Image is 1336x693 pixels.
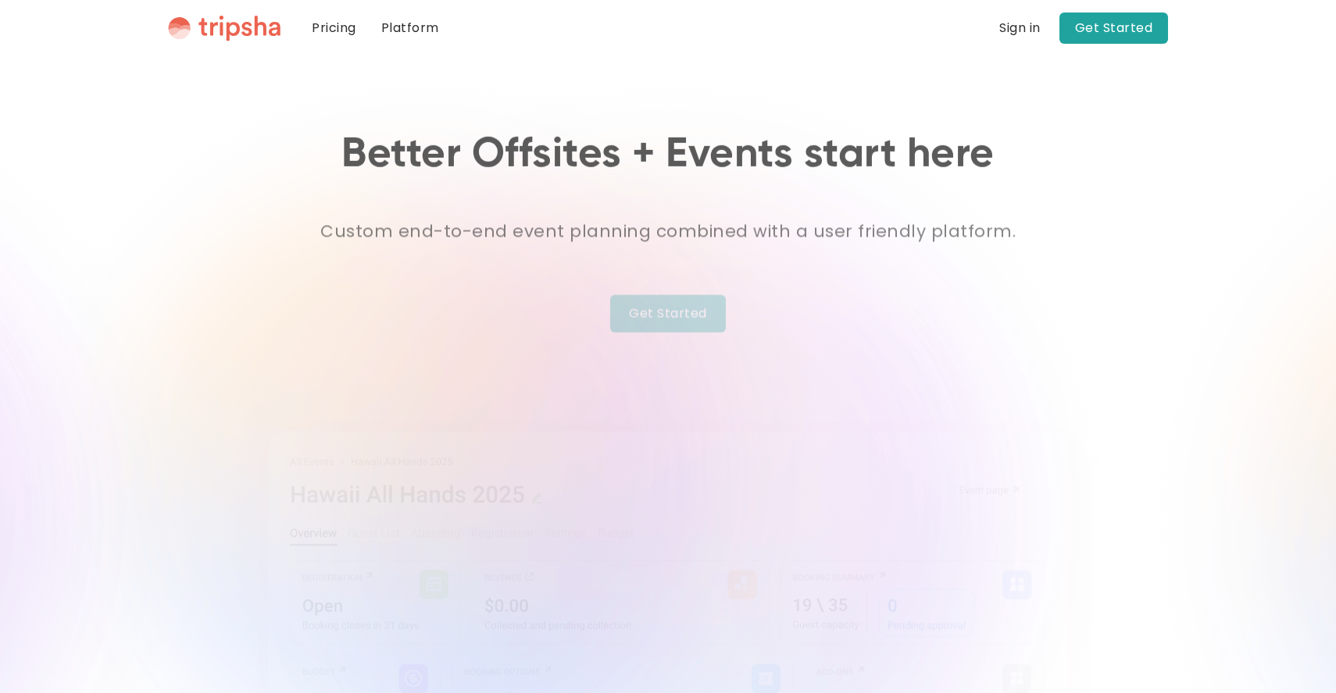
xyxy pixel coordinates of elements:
a: Get Started [1059,13,1169,44]
div: Sign in [999,22,1041,34]
img: Tripsha Logo [168,15,280,41]
h1: Better Offsites + Events start here [341,130,995,180]
strong: Custom end-to-end event planning combined with a user friendly platform. [320,220,1016,244]
a: Sign in [999,19,1041,38]
a: Get Started [610,295,726,332]
a: home [168,15,280,41]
